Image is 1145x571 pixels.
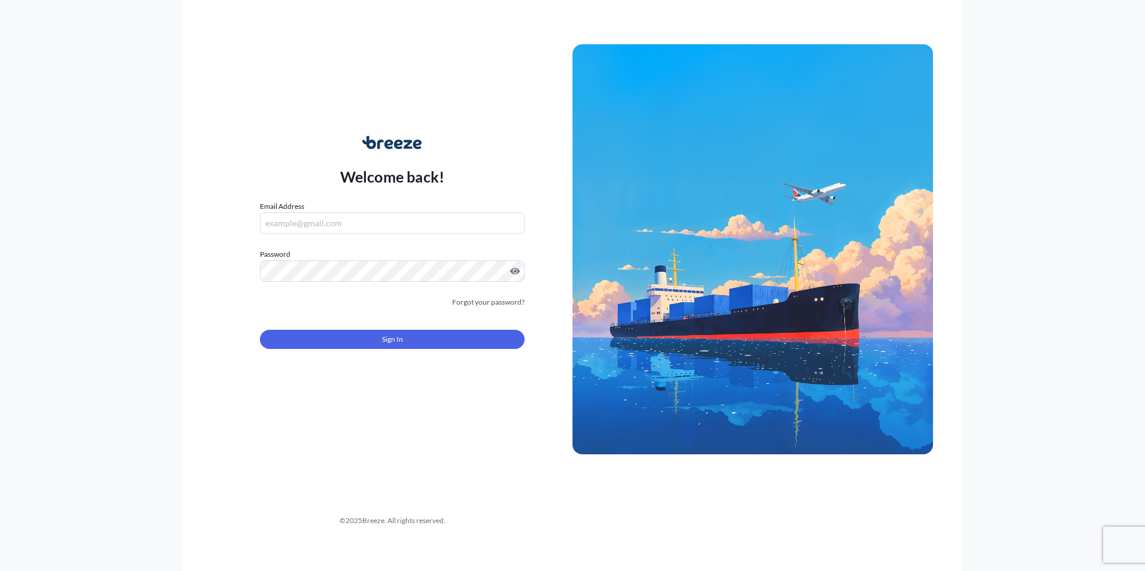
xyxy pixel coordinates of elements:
span: Sign In [382,333,403,345]
button: Show password [510,266,520,276]
div: © 2025 Breeze. All rights reserved. [212,515,572,527]
label: Password [260,248,525,260]
button: Sign In [260,330,525,349]
label: Email Address [260,201,304,212]
input: example@gmail.com [260,212,525,234]
img: Ship illustration [572,44,933,454]
p: Welcome back! [340,167,445,186]
a: Forgot your password? [452,296,525,308]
